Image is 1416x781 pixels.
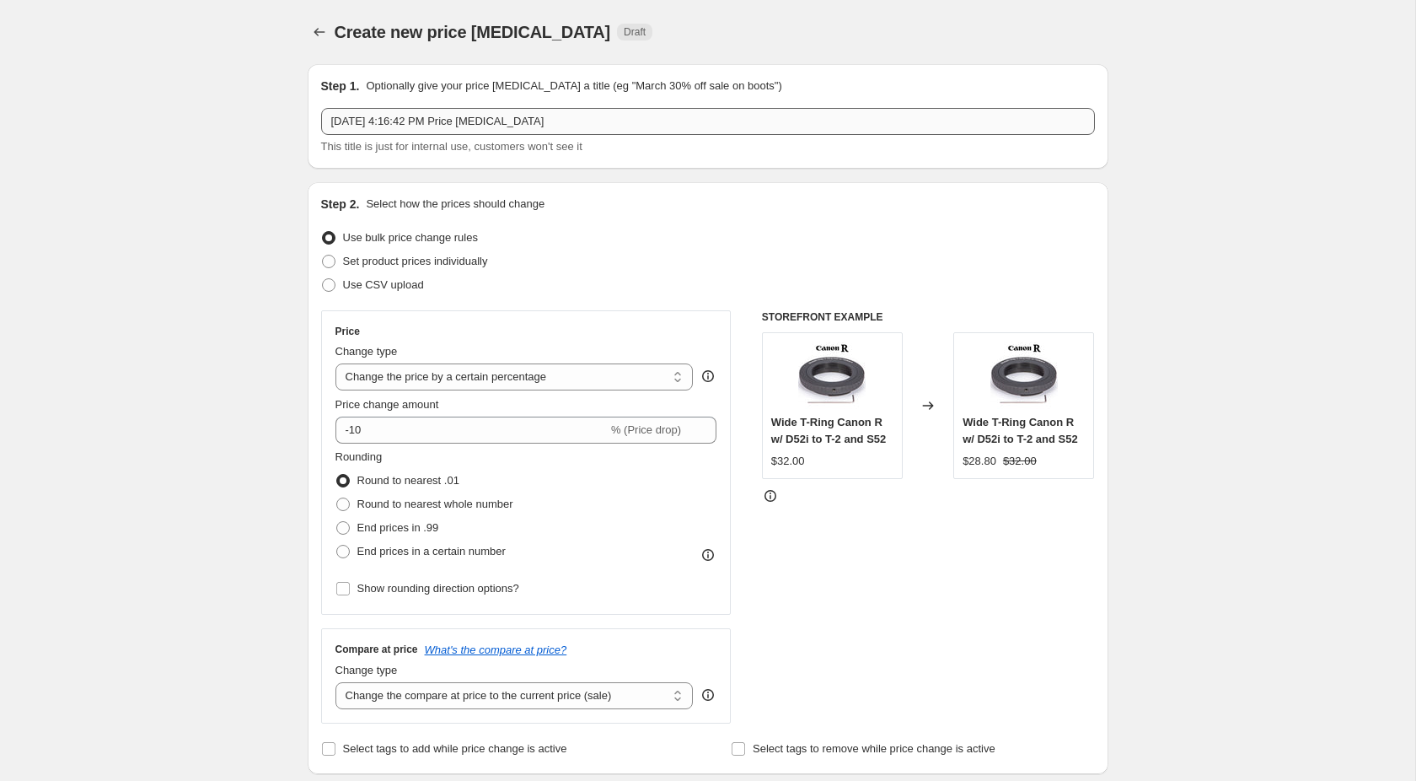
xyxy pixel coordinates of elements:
span: Round to nearest .01 [357,474,459,487]
input: -15 [335,417,608,444]
span: Use CSV upload [343,278,424,291]
button: What's the compare at price? [425,644,567,656]
span: Price change amount [335,398,439,411]
h6: STOREFRONT EXAMPLE [762,310,1095,324]
div: $28.80 [963,453,996,470]
span: Select tags to add while price change is active [343,742,567,755]
span: Show rounding direction options? [357,582,519,595]
p: Select how the prices should change [366,196,544,213]
span: Change type [335,664,398,676]
img: baader-wide-t-ring-canon-r-for-canon-r-bajonet-with-d52i-to-t-2-and-s52-223_80x.jpg [990,342,1058,409]
h2: Step 1. [321,78,360,94]
span: Rounding [335,450,383,463]
span: Wide T-Ring Canon R w/ D52i to T-2 and S52 [963,416,1078,445]
strike: $32.00 [1003,453,1037,470]
span: This title is just for internal use, customers won't see it [321,140,582,153]
h2: Step 2. [321,196,360,213]
input: 30% off holiday sale [321,108,1095,135]
p: Optionally give your price [MEDICAL_DATA] a title (eg "March 30% off sale on boots") [366,78,781,94]
h3: Price [335,325,360,338]
h3: Compare at price [335,643,418,656]
span: End prices in .99 [357,521,439,534]
span: Wide T-Ring Canon R w/ D52i to T-2 and S52 [771,416,887,445]
div: help [700,687,716,703]
div: $32.00 [771,453,805,470]
span: End prices in a certain number [357,545,506,557]
button: Price change jobs [308,20,331,44]
span: Use bulk price change rules [343,231,478,244]
span: Select tags to remove while price change is active [753,742,995,755]
span: Draft [624,25,646,39]
span: % (Price drop) [611,423,681,436]
img: baader-wide-t-ring-canon-r-for-canon-r-bajonet-with-d52i-to-t-2-and-s52-223_80x.jpg [798,342,866,409]
span: Round to nearest whole number [357,498,513,510]
span: Create new price [MEDICAL_DATA] [335,23,611,41]
span: Set product prices individually [343,255,488,267]
span: Change type [335,345,398,358]
div: help [700,368,716,385]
